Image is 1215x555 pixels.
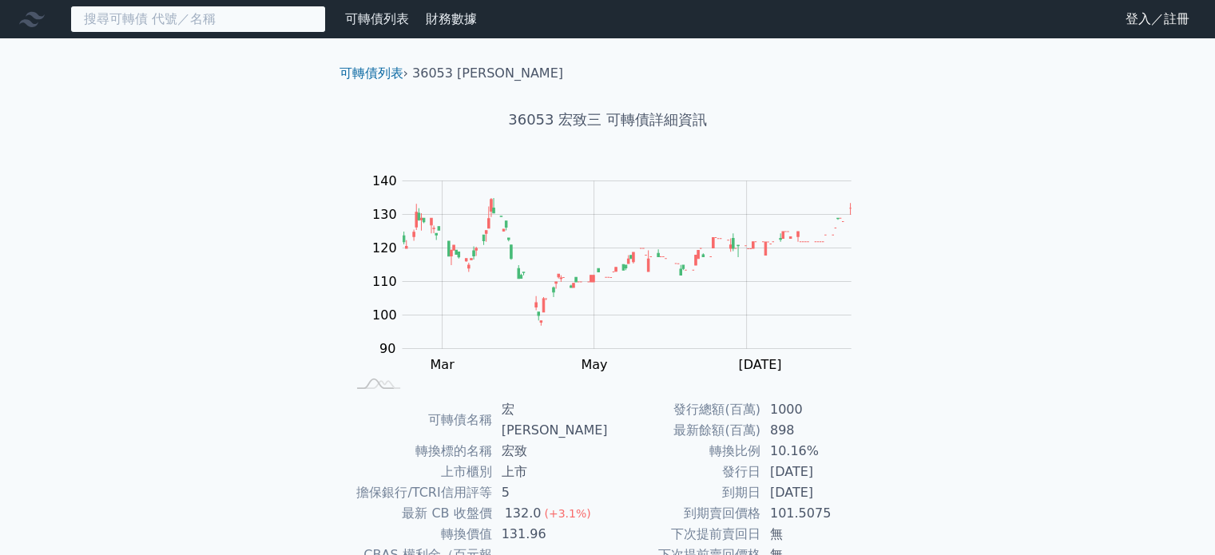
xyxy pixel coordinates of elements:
td: 到期賣回價格 [608,503,760,524]
td: 發行日 [608,462,760,482]
td: 最新 CB 收盤價 [346,503,492,524]
iframe: Chat Widget [1135,478,1215,555]
span: (+3.1%) [544,507,590,520]
a: 可轉債列表 [339,65,403,81]
td: 898 [760,420,870,441]
tspan: 100 [372,307,397,323]
tspan: 140 [372,173,397,188]
td: 發行總額(百萬) [608,399,760,420]
g: Chart [363,173,875,405]
td: 擔保銀行/TCRI信用評等 [346,482,492,503]
a: 登入／註冊 [1113,6,1202,32]
td: [DATE] [760,482,870,503]
td: 5 [492,482,608,503]
td: 轉換價值 [346,524,492,545]
td: 可轉債名稱 [346,399,492,441]
td: 1000 [760,399,870,420]
g: Series [403,198,851,326]
tspan: 130 [372,207,397,222]
td: 到期日 [608,482,760,503]
li: › [339,64,408,83]
td: 101.5075 [760,503,870,524]
td: 無 [760,524,870,545]
div: 132.0 [502,503,545,524]
td: 宏[PERSON_NAME] [492,399,608,441]
input: 搜尋可轉債 代號／名稱 [70,6,326,33]
a: 可轉債列表 [345,11,409,26]
td: 最新餘額(百萬) [608,420,760,441]
tspan: 120 [372,240,397,256]
td: 上市 [492,462,608,482]
td: [DATE] [760,462,870,482]
td: 宏致 [492,441,608,462]
a: 財務數據 [426,11,477,26]
div: 聊天小工具 [1135,478,1215,555]
tspan: 90 [379,341,395,356]
tspan: [DATE] [738,357,781,372]
td: 轉換比例 [608,441,760,462]
td: 下次提前賣回日 [608,524,760,545]
tspan: 110 [372,274,397,289]
tspan: Mar [430,357,455,372]
li: 36053 [PERSON_NAME] [412,64,563,83]
td: 上市櫃別 [346,462,492,482]
tspan: May [581,357,607,372]
h1: 36053 宏致三 可轉債詳細資訊 [327,109,889,131]
td: 轉換標的名稱 [346,441,492,462]
td: 10.16% [760,441,870,462]
td: 131.96 [492,524,608,545]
